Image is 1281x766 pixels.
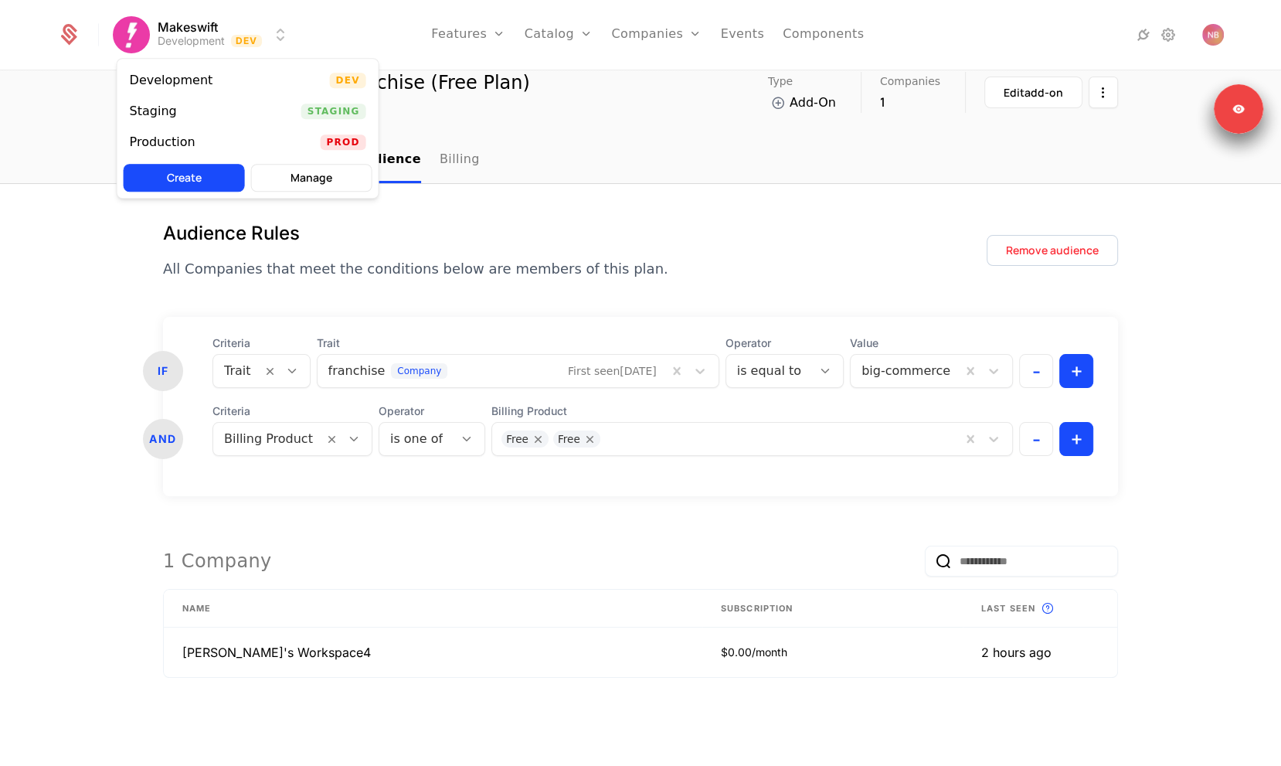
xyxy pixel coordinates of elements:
[130,105,177,117] div: Staging
[251,164,372,192] button: Manage
[330,73,366,88] span: Dev
[124,164,245,192] button: Create
[301,104,366,119] span: Staging
[130,74,213,87] div: Development
[321,134,366,150] span: Prod
[130,136,195,148] div: Production
[117,58,379,199] div: Select environment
